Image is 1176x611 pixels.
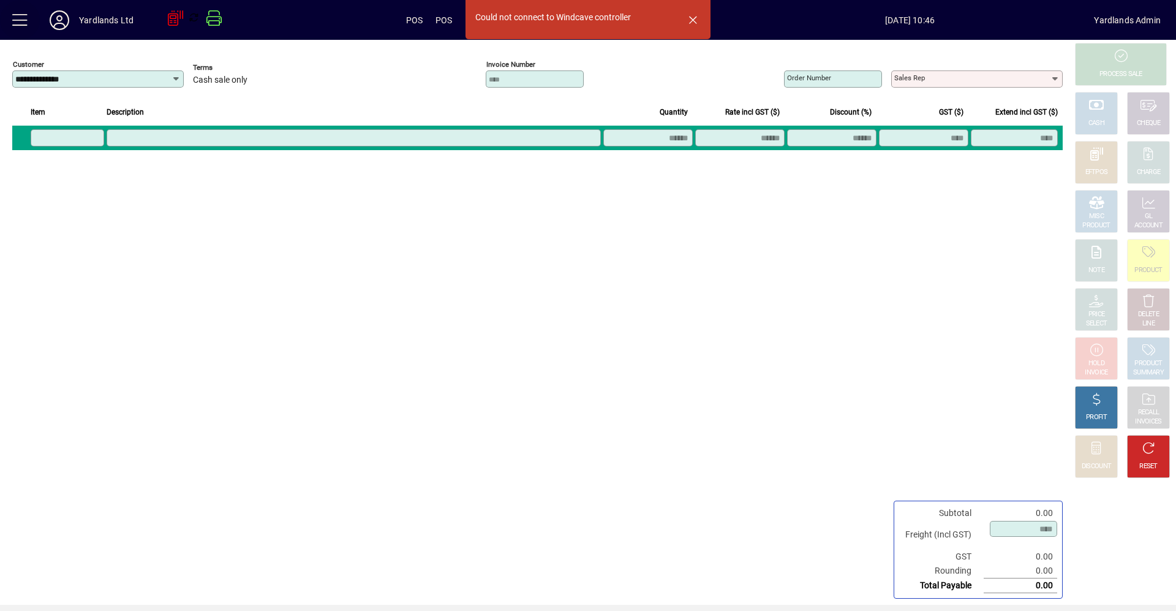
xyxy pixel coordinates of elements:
[899,506,984,520] td: Subtotal
[193,75,247,85] span: Cash sale only
[899,550,984,564] td: GST
[107,105,144,119] span: Description
[1134,221,1163,230] div: ACCOUNT
[984,550,1057,564] td: 0.00
[1145,212,1153,221] div: GL
[899,564,984,579] td: Rounding
[40,9,79,31] button: Profile
[726,10,1095,30] span: [DATE] 10:46
[984,506,1057,520] td: 0.00
[1082,462,1111,471] div: DISCOUNT
[899,579,984,593] td: Total Payable
[894,74,925,82] mat-label: Sales rep
[1085,168,1108,177] div: EFTPOS
[1099,70,1142,79] div: PROCESS SALE
[1082,221,1110,230] div: PRODUCT
[1139,462,1158,471] div: RESET
[1142,319,1155,328] div: LINE
[13,60,44,69] mat-label: Customer
[1137,168,1161,177] div: CHARGE
[787,74,831,82] mat-label: Order number
[435,10,453,30] span: POS
[1135,417,1161,427] div: INVOICES
[1088,310,1105,319] div: PRICE
[1088,359,1104,368] div: HOLD
[1094,10,1161,30] div: Yardlands Admin
[660,105,688,119] span: Quantity
[899,520,984,550] td: Freight (Incl GST)
[79,10,134,30] div: Yardlands Ltd
[995,105,1058,119] span: Extend incl GST ($)
[1089,212,1104,221] div: MISC
[1088,119,1104,128] div: CASH
[1134,266,1162,275] div: PRODUCT
[1133,368,1164,378] div: SUMMARY
[406,10,423,30] span: POS
[1086,413,1107,422] div: PROFIT
[1134,359,1162,368] div: PRODUCT
[939,105,963,119] span: GST ($)
[486,60,535,69] mat-label: Invoice number
[1086,319,1107,328] div: SELECT
[31,105,45,119] span: Item
[1138,408,1159,417] div: RECALL
[1088,266,1104,275] div: NOTE
[830,105,872,119] span: Discount (%)
[193,64,266,72] span: Terms
[1137,119,1160,128] div: CHEQUE
[1085,368,1107,378] div: INVOICE
[984,579,1057,593] td: 0.00
[725,105,780,119] span: Rate incl GST ($)
[984,564,1057,579] td: 0.00
[464,9,560,31] span: Yardlands Limited
[1138,310,1159,319] div: DELETE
